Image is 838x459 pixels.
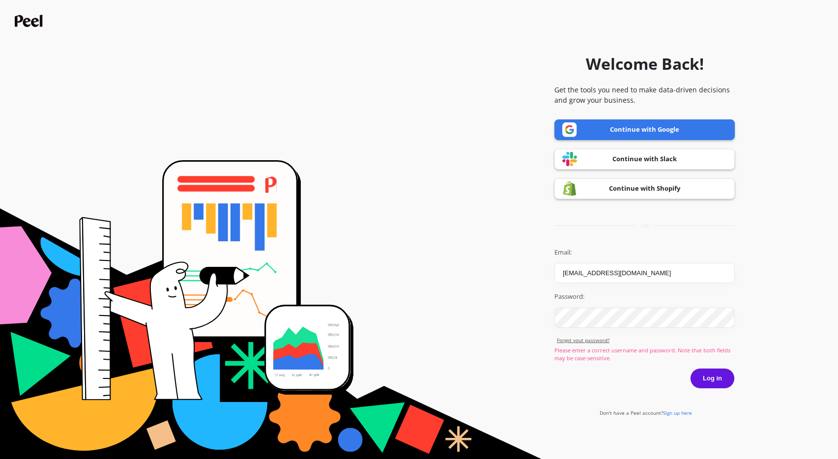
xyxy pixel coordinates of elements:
p: Get the tools you need to make data-driven decisions and grow your business. [554,85,735,105]
div: or [554,222,735,229]
label: Email: [554,248,735,258]
img: Peel [15,15,45,27]
img: Shopify logo [562,181,577,196]
img: Google logo [562,122,577,137]
a: Forgot yout password? [557,337,735,344]
img: Slack logo [562,151,577,167]
a: Continue with Slack [554,149,735,170]
label: Password: [554,292,735,302]
a: Don't have a Peel account?Sign up here [600,409,692,416]
span: Sign up here [663,409,692,416]
p: Please enter a correct username and password. Note that both fields may be case-sensitive. [554,346,735,363]
h1: Welcome Back! [586,52,704,76]
a: Continue with Shopify [554,178,735,199]
button: Log in [690,368,735,389]
input: you@example.com [554,263,735,283]
a: Continue with Google [554,119,735,140]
